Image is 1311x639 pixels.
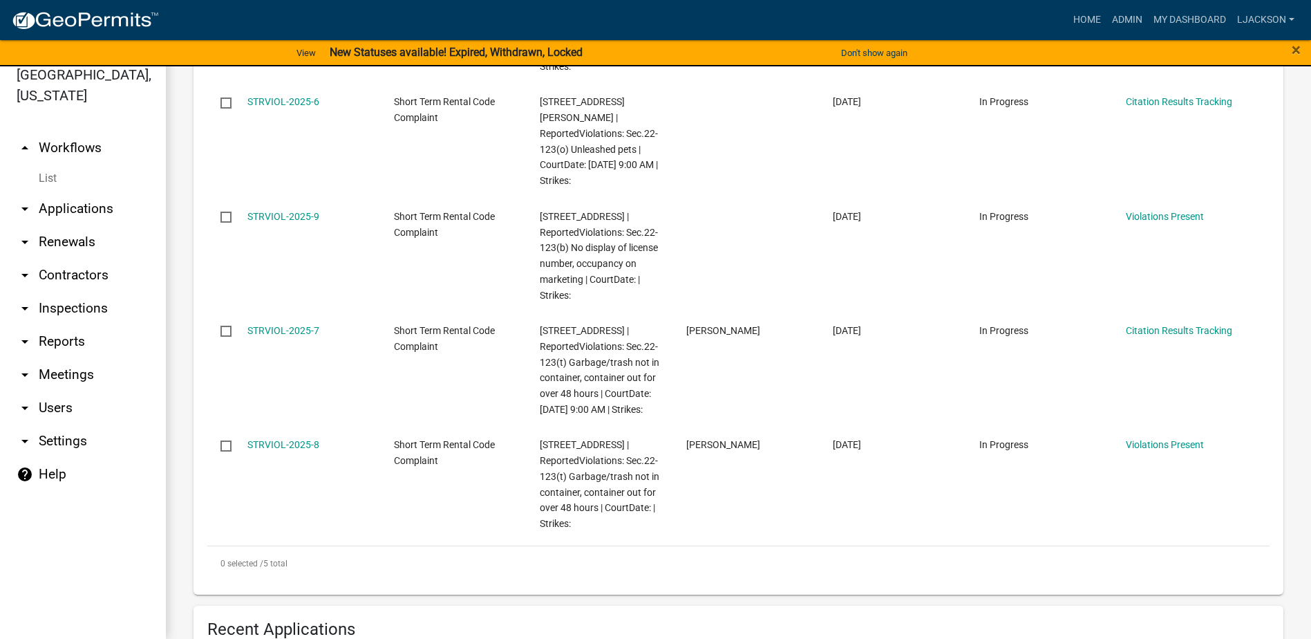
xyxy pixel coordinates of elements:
button: Close [1292,41,1301,58]
a: STRVIOL-2025-6 [247,96,319,107]
span: 06/30/2025 [833,211,861,222]
a: Admin [1106,7,1148,33]
span: Short Term Rental Code Complaint [394,325,495,352]
a: Home [1068,7,1106,33]
span: 301 BURTOM RD | ReportedViolations: Sec.22-123(t) Garbage/trash not in container, container out f... [540,325,659,415]
span: Stephanie Morris [686,325,760,336]
a: Citation Results Tracking [1126,325,1232,336]
a: ljackson [1232,7,1300,33]
a: Citation Results Tracking [1126,96,1232,107]
span: In Progress [979,439,1028,450]
span: Short Term Rental Code Complaint [394,211,495,238]
i: arrow_drop_down [17,267,33,284]
span: 0 selected / [220,559,263,568]
span: Short Term Rental Code Complaint [394,439,495,466]
i: arrow_drop_down [17,300,33,317]
a: Violations Present [1126,439,1204,450]
span: In Progress [979,325,1028,336]
span: In Progress [979,96,1028,107]
a: STRVIOL-2025-9 [247,211,319,222]
span: 07/03/2025 [833,96,861,107]
a: STRVIOL-2025-7 [247,325,319,336]
i: arrow_drop_down [17,433,33,450]
span: 168 CLUBHOUSE RD | ReportedViolations: Sec.22-123(b) No display of license number, occupancy on m... [540,211,658,301]
span: Stephanie Morris [686,439,760,450]
span: Short Term Rental Code Complaint [394,96,495,123]
div: 5 total [207,546,1270,581]
i: arrow_drop_down [17,201,33,217]
span: × [1292,40,1301,59]
i: help [17,466,33,483]
a: Violations Present [1126,211,1204,222]
i: arrow_drop_down [17,367,33,383]
span: In Progress [979,211,1028,222]
button: Don't show again [836,41,913,64]
i: arrow_drop_up [17,140,33,156]
span: 06/23/2025 [833,325,861,336]
i: arrow_drop_down [17,234,33,250]
span: 164 QUAIL KNOLL DR | ReportedViolations: Sec.22-123(o) Unleashed pets | CourtDate: 08/28/2025 9:0... [540,96,658,186]
a: My Dashboard [1148,7,1232,33]
i: arrow_drop_down [17,333,33,350]
a: View [291,41,321,64]
i: arrow_drop_down [17,400,33,416]
span: 06/23/2025 [833,439,861,450]
strong: New Statuses available! Expired, Withdrawn, Locked [330,46,583,59]
span: 301 BURTOM RD | ReportedViolations: Sec.22-123(t) Garbage/trash not in container, container out f... [540,439,659,529]
a: STRVIOL-2025-8 [247,439,319,450]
